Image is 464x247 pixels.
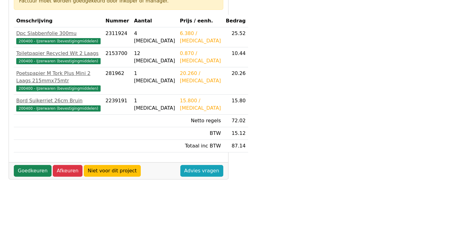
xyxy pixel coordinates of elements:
[103,27,132,47] td: 2311924
[14,15,103,27] th: Omschrijving
[178,127,224,140] td: BTW
[53,165,82,177] a: Afkeuren
[223,67,248,95] td: 20.26
[16,97,101,112] a: Bord Suikerriet 26cm Bruin200400 - IJzerwaren (bevestigingmiddelen)
[16,105,101,112] span: 200400 - IJzerwaren (bevestigingmiddelen)
[16,50,101,65] a: Toiletpapier Recycled Wit 2 Laags200400 - IJzerwaren (bevestigingmiddelen)
[103,67,132,95] td: 281962
[16,85,101,92] span: 200400 - IJzerwaren (bevestigingmiddelen)
[16,70,101,92] a: Poetspapier M Tork Plus Mini 2 Laags 215mmx75mtr200400 - IJzerwaren (bevestigingmiddelen)
[223,27,248,47] td: 25.52
[14,165,52,177] a: Goedkeuren
[223,47,248,67] td: 10.44
[134,97,175,112] div: 1 [MEDICAL_DATA]
[223,140,248,152] td: 87.14
[132,15,178,27] th: Aantal
[223,115,248,127] td: 72.02
[103,15,132,27] th: Nummer
[16,97,101,104] div: Bord Suikerriet 26cm Bruin
[16,70,101,84] div: Poetspapier M Tork Plus Mini 2 Laags 215mmx75mtr
[178,115,224,127] td: Netto regels
[178,140,224,152] td: Totaal inc BTW
[223,127,248,140] td: 15.12
[180,30,221,45] div: 6.380 / [MEDICAL_DATA]
[178,15,224,27] th: Prijs / eenh.
[134,70,175,84] div: 1 [MEDICAL_DATA]
[16,50,101,57] div: Toiletpapier Recycled Wit 2 Laags
[180,165,223,177] a: Advies vragen
[134,30,175,45] div: 4 [MEDICAL_DATA]
[103,95,132,115] td: 2239191
[180,70,221,84] div: 20.260 / [MEDICAL_DATA]
[180,97,221,112] div: 15.800 / [MEDICAL_DATA]
[180,50,221,65] div: 0.870 / [MEDICAL_DATA]
[223,15,248,27] th: Bedrag
[103,47,132,67] td: 2153700
[16,38,101,44] span: 200400 - IJzerwaren (bevestigingmiddelen)
[16,30,101,37] div: Dpc Slabbenfolie 300mu
[16,58,101,64] span: 200400 - IJzerwaren (bevestigingmiddelen)
[16,30,101,45] a: Dpc Slabbenfolie 300mu200400 - IJzerwaren (bevestigingmiddelen)
[134,50,175,65] div: 12 [MEDICAL_DATA]
[223,95,248,115] td: 15.80
[84,165,141,177] a: Niet voor dit project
